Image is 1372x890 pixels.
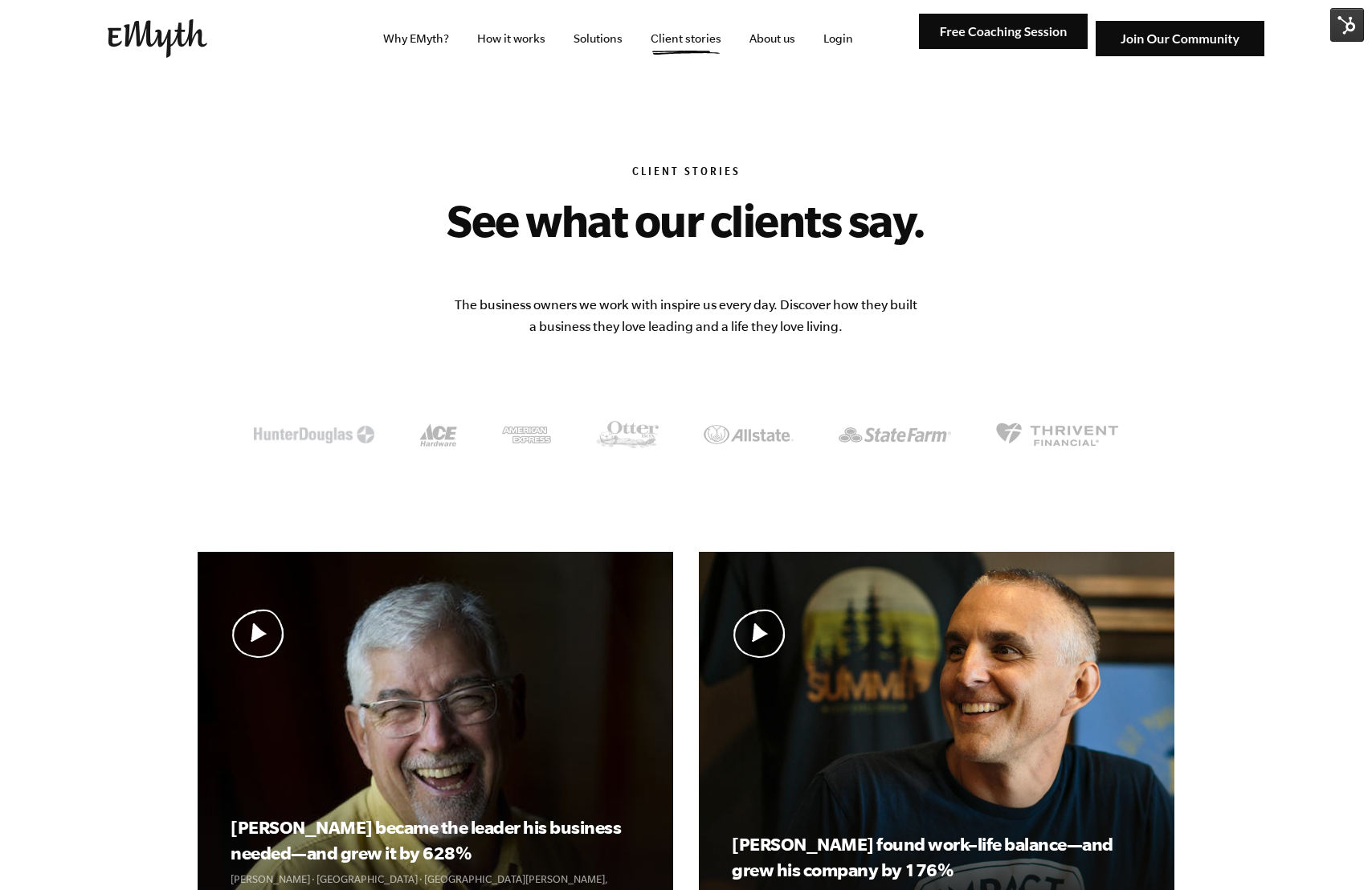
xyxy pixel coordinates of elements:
[1096,21,1264,57] img: Join Our Community
[453,294,919,337] p: The business owners we work with inspire us every day. Discover how they built a business they lo...
[344,194,1028,246] h2: See what our clients say.
[502,427,551,443] img: Client
[254,426,374,443] img: Client
[1330,8,1364,42] img: HubSpot Tools Menu Toggle
[732,831,1141,883] h3: [PERSON_NAME] found work–life balance—and grew his company by 176%
[231,609,286,658] img: Play Video
[419,423,457,447] img: Client
[839,427,951,443] img: Client
[1292,813,1372,890] iframe: Chat Widget
[108,19,207,58] img: EMyth
[198,165,1174,182] h6: Client Stories
[996,423,1119,447] img: Client
[732,609,787,658] img: Play Video
[596,421,659,448] img: Client
[231,814,639,866] h3: [PERSON_NAME] became the leader his business needed—and grew it by 628%
[704,425,794,443] img: Client
[919,14,1088,50] img: Free Coaching Session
